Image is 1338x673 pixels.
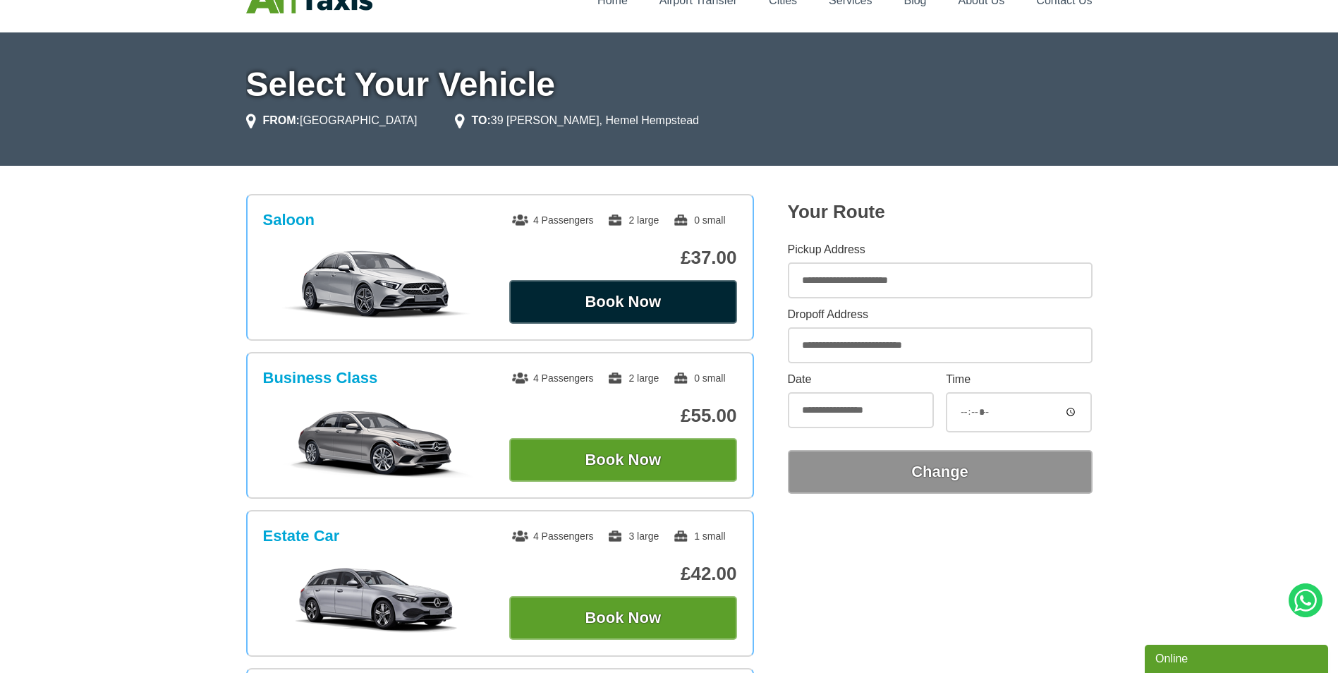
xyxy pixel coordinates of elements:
button: Book Now [509,438,737,482]
span: 2 large [607,372,659,384]
h3: Saloon [263,211,315,229]
button: Book Now [509,596,737,640]
h1: Select Your Vehicle [246,68,1093,102]
strong: TO: [472,114,491,126]
label: Pickup Address [788,244,1093,255]
p: £55.00 [509,405,737,427]
label: Dropoff Address [788,309,1093,320]
span: 4 Passengers [512,530,594,542]
h3: Estate Car [263,527,340,545]
button: Change [788,450,1093,494]
h2: Your Route [788,201,1093,223]
span: 4 Passengers [512,214,594,226]
li: 39 [PERSON_NAME], Hemel Hempstead [455,112,699,129]
h3: Business Class [263,369,378,387]
label: Date [788,374,934,385]
span: 1 small [673,530,725,542]
button: Book Now [509,280,737,324]
li: [GEOGRAPHIC_DATA] [246,112,418,129]
span: 4 Passengers [512,372,594,384]
strong: FROM: [263,114,300,126]
span: 0 small [673,214,725,226]
iframe: chat widget [1145,642,1331,673]
p: £37.00 [509,247,737,269]
span: 3 large [607,530,659,542]
span: 2 large [607,214,659,226]
img: Estate Car [270,565,482,636]
p: £42.00 [509,563,737,585]
img: Saloon [270,249,482,320]
span: 0 small [673,372,725,384]
img: Business Class [270,407,482,478]
label: Time [946,374,1092,385]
